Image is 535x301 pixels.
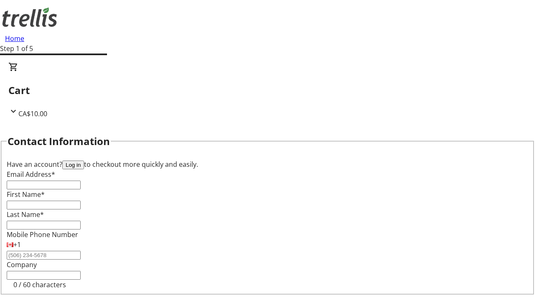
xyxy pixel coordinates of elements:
label: First Name* [7,190,45,199]
button: Log in [62,161,84,169]
h2: Contact Information [8,134,110,149]
div: CartCA$10.00 [8,62,527,119]
tr-character-limit: 0 / 60 characters [13,280,66,289]
label: Mobile Phone Number [7,230,78,239]
div: Have an account? to checkout more quickly and easily. [7,159,528,169]
label: Last Name* [7,210,44,219]
input: (506) 234-5678 [7,251,81,260]
label: Company [7,260,37,269]
label: Email Address* [7,170,55,179]
span: CA$10.00 [18,109,47,118]
h2: Cart [8,83,527,98]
